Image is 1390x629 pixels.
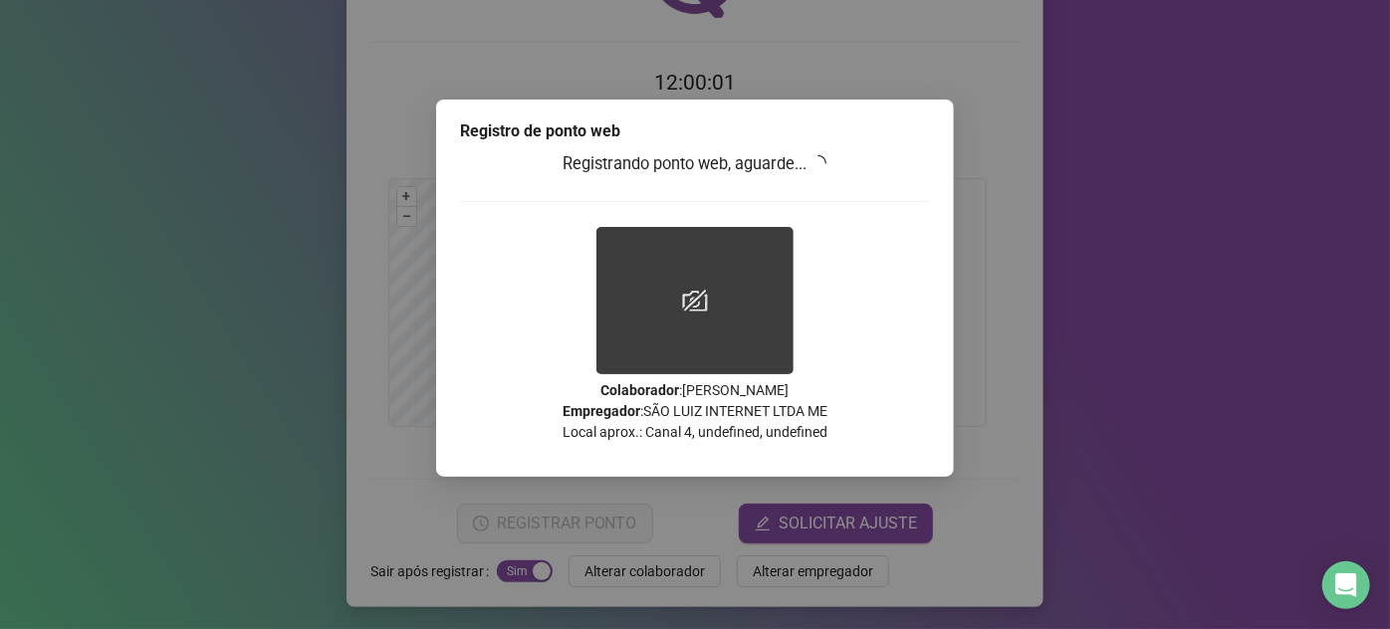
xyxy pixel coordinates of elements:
[596,227,794,374] img: Z
[811,155,826,171] span: loading
[460,119,930,143] div: Registro de ponto web
[460,151,930,177] h3: Registrando ponto web, aguarde...
[563,403,640,419] strong: Empregador
[1322,561,1370,609] div: Open Intercom Messenger
[601,382,680,398] strong: Colaborador
[460,380,930,443] p: : [PERSON_NAME] : SÃO LUIZ INTERNET LTDA ME Local aprox.: Canal 4, undefined, undefined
